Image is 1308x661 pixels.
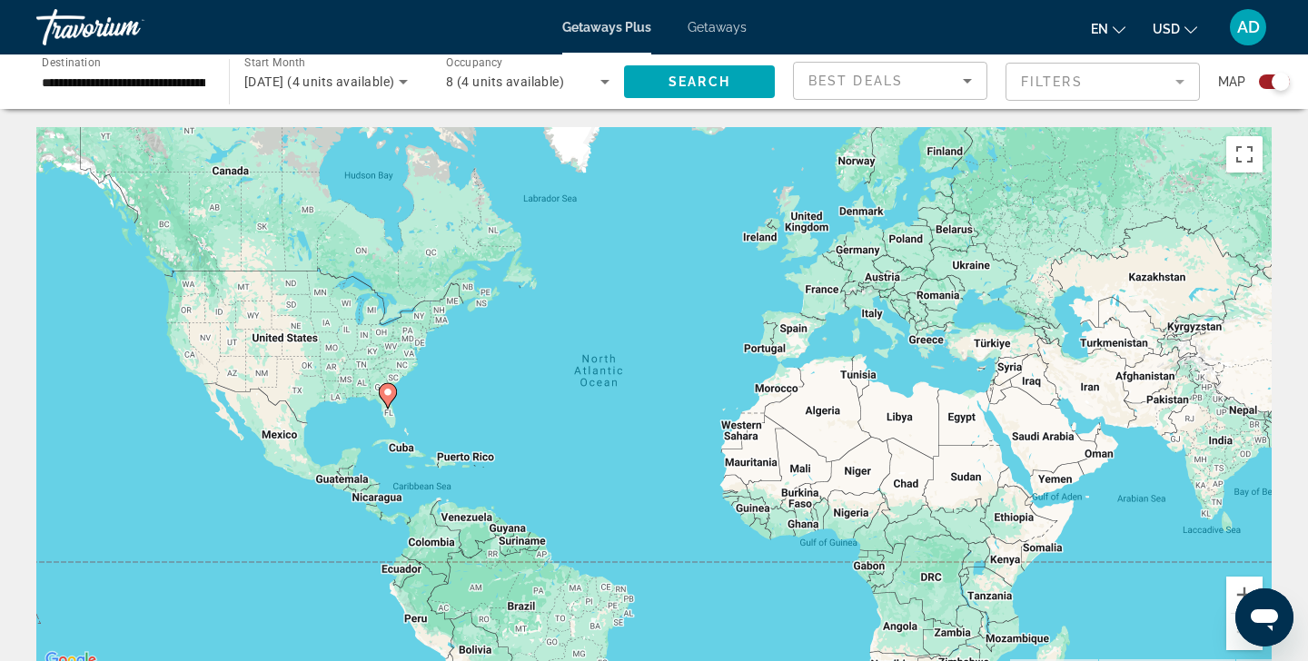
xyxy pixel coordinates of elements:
span: Occupancy [446,56,503,69]
span: Start Month [244,56,305,69]
button: Search [624,65,775,98]
span: Map [1218,69,1245,94]
a: Getaways Plus [562,20,651,35]
span: Destination [42,55,101,68]
span: [DATE] (4 units available) [244,74,394,89]
button: Change currency [1153,15,1197,42]
span: AD [1237,18,1260,36]
button: Zoom in [1226,577,1263,613]
span: Best Deals [808,74,903,88]
button: User Menu [1224,8,1272,46]
a: Travorium [36,4,218,51]
span: USD [1153,22,1180,36]
iframe: Button to launch messaging window [1235,588,1293,646]
button: Zoom out [1226,614,1263,650]
button: Filter [1006,62,1200,102]
button: Toggle fullscreen view [1226,136,1263,173]
span: en [1091,22,1108,36]
span: Search [669,74,730,89]
a: Getaways [688,20,747,35]
mat-select: Sort by [808,70,972,92]
span: 8 (4 units available) [446,74,564,89]
button: Change language [1091,15,1125,42]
